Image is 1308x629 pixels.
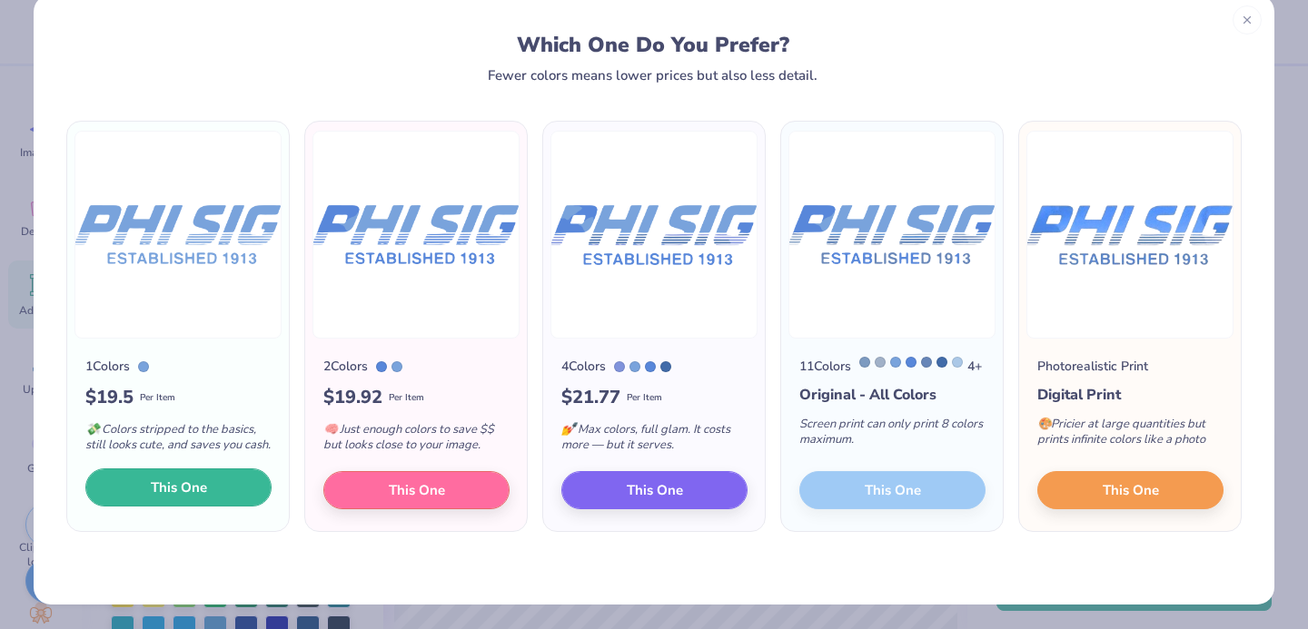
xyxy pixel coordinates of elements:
[391,361,402,372] div: 659 C
[1037,357,1148,376] div: Photorealistic Print
[323,471,510,509] button: This One
[660,361,671,372] div: 7683 C
[561,357,606,376] div: 4 Colors
[312,131,520,339] img: 2 color option
[323,421,338,437] span: 🧠
[859,357,982,376] div: 4 +
[323,384,382,411] span: $ 19.92
[488,68,817,83] div: Fewer colors means lower prices but also less detail.
[936,357,947,368] div: 7683 C
[84,33,1224,57] div: Which One Do You Prefer?
[788,131,996,339] img: 11 color option
[561,384,620,411] span: $ 21.77
[921,357,932,368] div: 7682 C
[1037,471,1224,509] button: This One
[629,361,640,372] div: 659 C
[561,471,748,509] button: This One
[85,384,134,411] span: $ 19.5
[1026,131,1234,339] img: Photorealistic preview
[85,468,272,506] button: This One
[890,357,901,368] div: 659 C
[550,131,758,339] img: 4 color option
[323,357,368,376] div: 2 Colors
[952,357,963,368] div: 277 C
[1037,406,1224,466] div: Pricier at large quantities but prints infinite colors like a photo
[561,421,576,437] span: 💅
[561,411,748,471] div: Max colors, full glam. It costs more — but it serves.
[85,357,130,376] div: 1 Colors
[151,477,207,498] span: This One
[859,357,870,368] div: 652 C
[138,361,149,372] div: 659 C
[376,361,387,372] div: 2718 C
[614,361,625,372] div: 7452 C
[799,357,851,376] div: 11 Colors
[389,391,424,405] span: Per Item
[1103,480,1159,501] span: This One
[1037,416,1052,432] span: 🎨
[799,384,986,406] div: Original - All Colors
[645,361,656,372] div: 2718 C
[74,131,282,339] img: 1 color option
[627,391,662,405] span: Per Item
[627,480,683,501] span: This One
[1037,384,1224,406] div: Digital Print
[906,357,917,368] div: 2718 C
[875,357,886,368] div: 536 C
[323,411,510,471] div: Just enough colors to save $$ but looks close to your image.
[85,411,272,471] div: Colors stripped to the basics, still looks cute, and saves you cash.
[85,421,100,437] span: 💸
[140,391,175,405] span: Per Item
[799,406,986,466] div: Screen print can only print 8 colors maximum.
[389,480,445,501] span: This One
